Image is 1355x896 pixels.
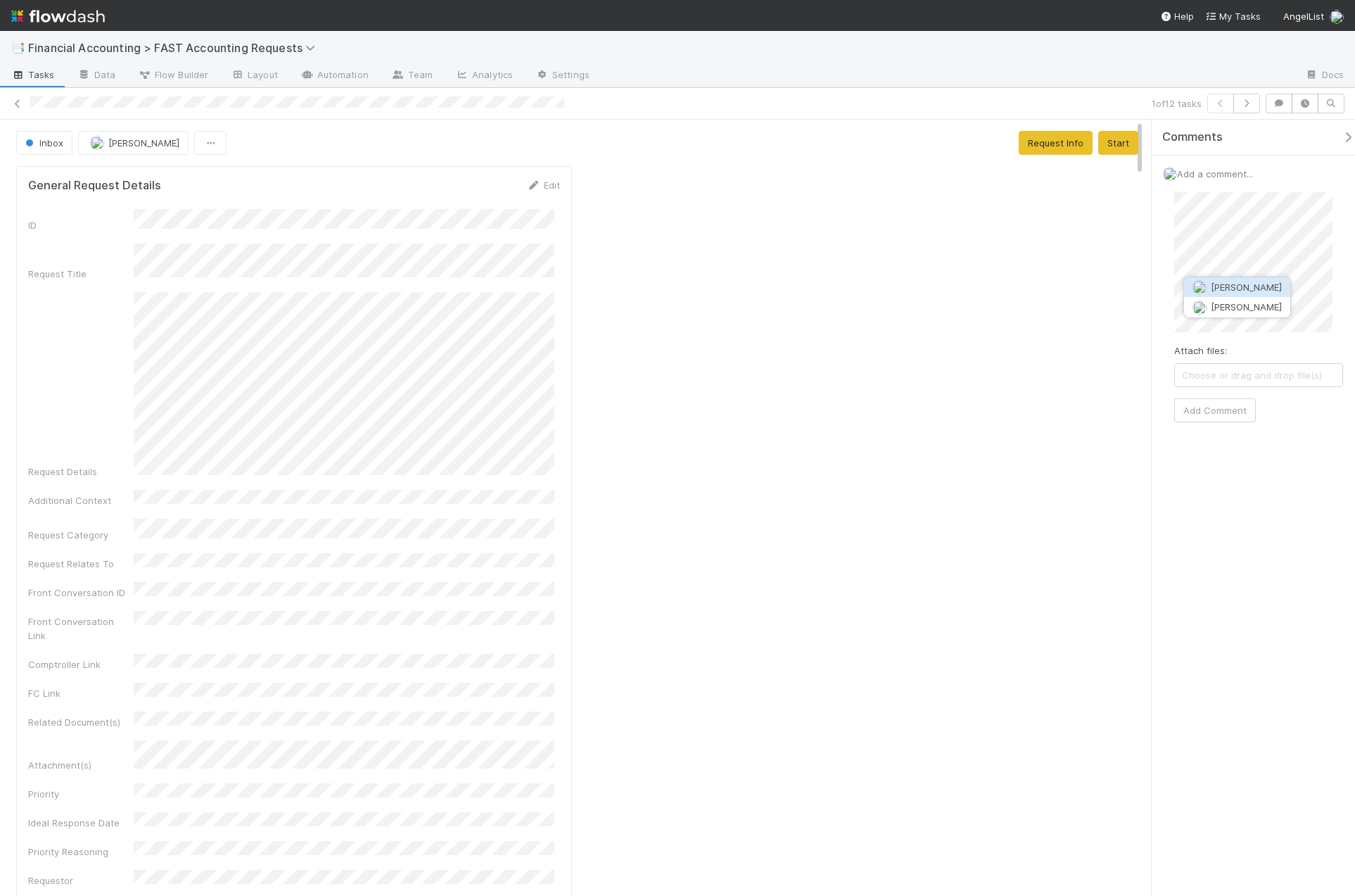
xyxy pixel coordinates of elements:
[1330,10,1344,24] img: avatar_c0d2ec3f-77e2-40ea-8107-ee7bdb5edede.png
[28,787,134,801] div: Priority
[28,179,161,193] h5: General Request Details
[1192,280,1207,294] img: avatar_6cb813a7-f212-4ca3-9382-463c76e0b247.png
[28,493,134,507] div: Additional Context
[28,816,134,830] div: Ideal Response Date
[16,131,72,155] button: Inbox
[11,68,55,82] span: Tasks
[1184,277,1290,297] button: [PERSON_NAME]
[127,65,220,87] a: Flow Builder
[66,65,127,87] a: Data
[1160,9,1194,23] div: Help
[138,68,208,82] span: Flow Builder
[28,465,134,479] div: Request Details
[1162,130,1223,144] span: Comments
[444,65,524,87] a: Analytics
[1174,398,1256,422] button: Add Comment
[1152,96,1202,111] span: 1 of 12 tasks
[78,131,189,155] button: [PERSON_NAME]
[28,686,134,700] div: FC Link
[11,4,105,28] img: logo-inverted-e16ddd16eac7371096b0.svg
[28,41,322,55] span: Financial Accounting > FAST Accounting Requests
[28,845,134,859] div: Priority Reasoning
[1019,131,1093,155] button: Request Info
[28,267,134,281] div: Request Title
[28,586,134,600] div: Front Conversation ID
[1163,167,1177,181] img: avatar_c0d2ec3f-77e2-40ea-8107-ee7bdb5edede.png
[28,528,134,542] div: Request Category
[1294,65,1355,87] a: Docs
[28,657,134,671] div: Comptroller Link
[220,65,289,87] a: Layout
[1205,11,1261,22] span: My Tasks
[1211,282,1282,293] span: [PERSON_NAME]
[1177,168,1253,179] span: Add a comment...
[1175,364,1342,386] span: Choose or drag and drop file(s)
[380,65,444,87] a: Team
[28,873,134,888] div: Requestor
[28,715,134,729] div: Related Document(s)
[1283,11,1324,22] span: AngelList
[28,758,134,772] div: Attachment(s)
[1098,131,1138,155] button: Start
[23,137,63,149] span: Inbox
[524,65,601,87] a: Settings
[11,42,25,53] span: 📑
[1184,297,1290,317] button: [PERSON_NAME]
[28,614,134,643] div: Front Conversation Link
[90,136,104,150] img: avatar_c0d2ec3f-77e2-40ea-8107-ee7bdb5edede.png
[1211,301,1282,313] span: [PERSON_NAME]
[1192,301,1207,315] img: avatar_1cceb0af-a10b-4354-bea8-7d06449b9c17.png
[108,137,179,149] span: [PERSON_NAME]
[28,557,134,571] div: Request Relates To
[1205,9,1261,23] a: My Tasks
[1174,343,1227,358] label: Attach files:
[28,218,134,232] div: ID
[527,179,560,191] a: Edit
[289,65,380,87] a: Automation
